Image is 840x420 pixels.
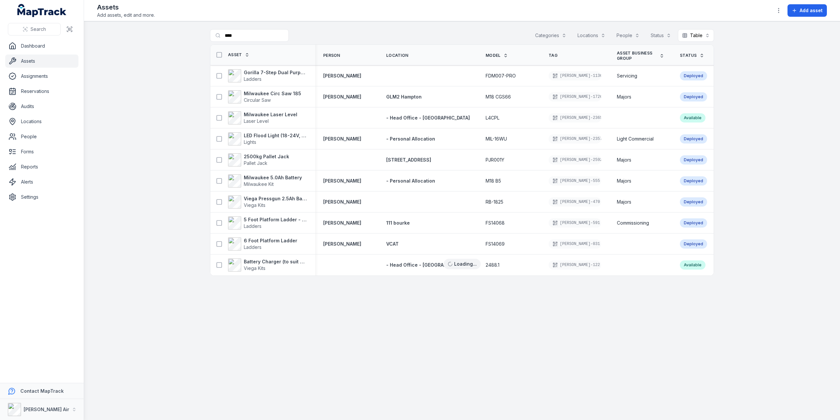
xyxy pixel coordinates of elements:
span: Tag [549,53,557,58]
strong: Milwaukee 5.0Ah Battery [244,174,302,181]
span: Pallet Jack [244,160,267,166]
span: MIL-16WU [486,136,507,142]
a: 6 Foot Platform LadderLadders [228,237,297,251]
a: 5 Foot Platform Ladder - CommissioningLadders [228,216,307,230]
span: Light Commercial [617,136,654,142]
a: Settings [5,190,78,204]
a: [PERSON_NAME] [323,136,361,142]
a: [PERSON_NAME] [323,73,361,79]
span: M18 CGS66 [486,94,511,100]
div: Deployed [680,71,707,80]
strong: [PERSON_NAME] [323,94,361,100]
a: Alerts [5,175,78,188]
div: [PERSON_NAME]-470 [549,197,601,207]
span: - Personal Allocation [386,178,435,184]
a: Gorilla 7-Step Dual Purpose LadderLadders [228,69,307,82]
strong: 2500kg Pallet Jack [244,153,289,160]
span: Add asset [800,7,823,14]
a: Reservations [5,85,78,98]
div: Deployed [680,176,707,186]
span: Search [31,26,46,33]
a: Audits [5,100,78,113]
a: - Personal Allocation [386,136,435,142]
a: Status [680,53,704,58]
span: Milwaukee Kit [244,181,274,187]
a: Viega Pressgun 2.5Ah Battery (to go with Pressgun #471)Viega Kits [228,195,307,209]
div: Deployed [680,155,707,165]
a: Battery Charger (to suit Viega Gun #121)Viega Kits [228,258,307,272]
a: [STREET_ADDRESS] [386,157,431,163]
span: PJR001Y [486,157,504,163]
div: Deployed [680,239,707,249]
a: LED Flood Light (18-24V, 16W)Lights [228,132,307,145]
strong: Gorilla 7-Step Dual Purpose Ladder [244,69,307,76]
span: - Personal Allocation [386,136,435,142]
h2: Assets [97,3,155,12]
a: Reports [5,160,78,173]
div: Deployed [680,218,707,228]
button: Table [678,29,714,42]
div: [PERSON_NAME]-1726 [549,92,601,101]
span: Majors [617,157,631,163]
span: Location [386,53,408,58]
span: Asset [228,52,242,57]
a: Milwaukee 5.0Ah BatteryMilwaukee Kit [228,174,302,188]
a: Asset Business Group [617,51,664,61]
span: Majors [617,199,631,205]
button: Locations [573,29,610,42]
span: Viega Kits [244,265,265,271]
span: [STREET_ADDRESS] [386,157,431,163]
strong: Milwaukee Laser Level [244,111,297,118]
div: Available [680,113,705,122]
a: Asset [228,52,249,57]
span: Ladders [244,223,262,229]
button: Status [646,29,675,42]
div: [PERSON_NAME]-2592 [549,155,601,165]
span: Servicing [617,73,637,79]
strong: [PERSON_NAME] Air [24,407,69,412]
span: RB-1825 [486,199,503,205]
strong: Viega Pressgun 2.5Ah Battery (to go with Pressgun #471) [244,195,307,202]
span: Asset Business Group [617,51,657,61]
div: Deployed [680,197,707,207]
a: [PERSON_NAME] [323,199,361,205]
span: Commissioning [617,220,649,226]
span: Viega Kits [244,202,265,208]
strong: Battery Charger (to suit Viega Gun #121) [244,258,307,265]
span: FS14068 [486,220,505,226]
button: Categories [531,29,571,42]
a: Dashboard [5,39,78,53]
div: [PERSON_NAME]-2357 [549,134,601,144]
div: Deployed [680,92,707,101]
span: Majors [617,94,631,100]
strong: Milwaukee Circ Saw 185 [244,90,301,97]
strong: 6 Foot Platform Ladder [244,237,297,244]
a: 111 bourke [386,220,410,226]
a: Model [486,53,508,58]
strong: LED Flood Light (18-24V, 16W) [244,132,307,139]
a: Assignments [5,70,78,83]
span: GLM2 Hampton [386,94,422,99]
div: [PERSON_NAME]-031 [549,239,601,249]
a: Forms [5,145,78,158]
span: Lights [244,139,256,145]
a: Milwaukee Laser LevelLaser Level [228,111,297,124]
span: FS14069 [486,241,505,247]
span: 111 bourke [386,220,410,226]
span: - Head Office - [GEOGRAPHIC_DATA] [386,262,470,268]
span: 2488.1 [486,262,499,268]
a: [PERSON_NAME] [323,178,361,184]
span: - Head Office - [GEOGRAPHIC_DATA] [386,115,470,121]
a: - Personal Allocation [386,178,435,184]
strong: 5 Foot Platform Ladder - Commissioning [244,216,307,223]
span: Ladders [244,244,262,250]
a: MapTrack [17,4,67,17]
a: Assets [5,55,78,68]
span: Model [486,53,501,58]
a: GLM2 Hampton [386,94,422,100]
div: [PERSON_NAME]-591 [549,218,601,228]
a: [PERSON_NAME] [323,220,361,226]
